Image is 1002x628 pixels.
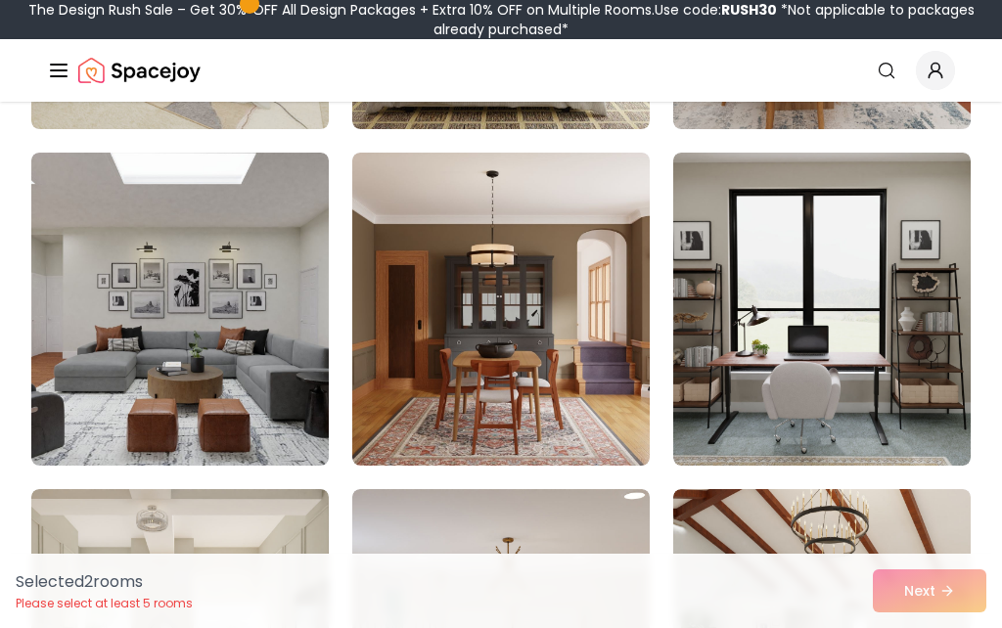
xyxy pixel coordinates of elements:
[673,153,971,466] img: Room room-18
[16,596,193,611] p: Please select at least 5 rooms
[47,39,955,102] nav: Global
[352,153,650,466] img: Room room-17
[78,51,201,90] a: Spacejoy
[16,570,193,594] p: Selected 2 room s
[78,51,201,90] img: Spacejoy Logo
[31,153,329,466] img: Room room-16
